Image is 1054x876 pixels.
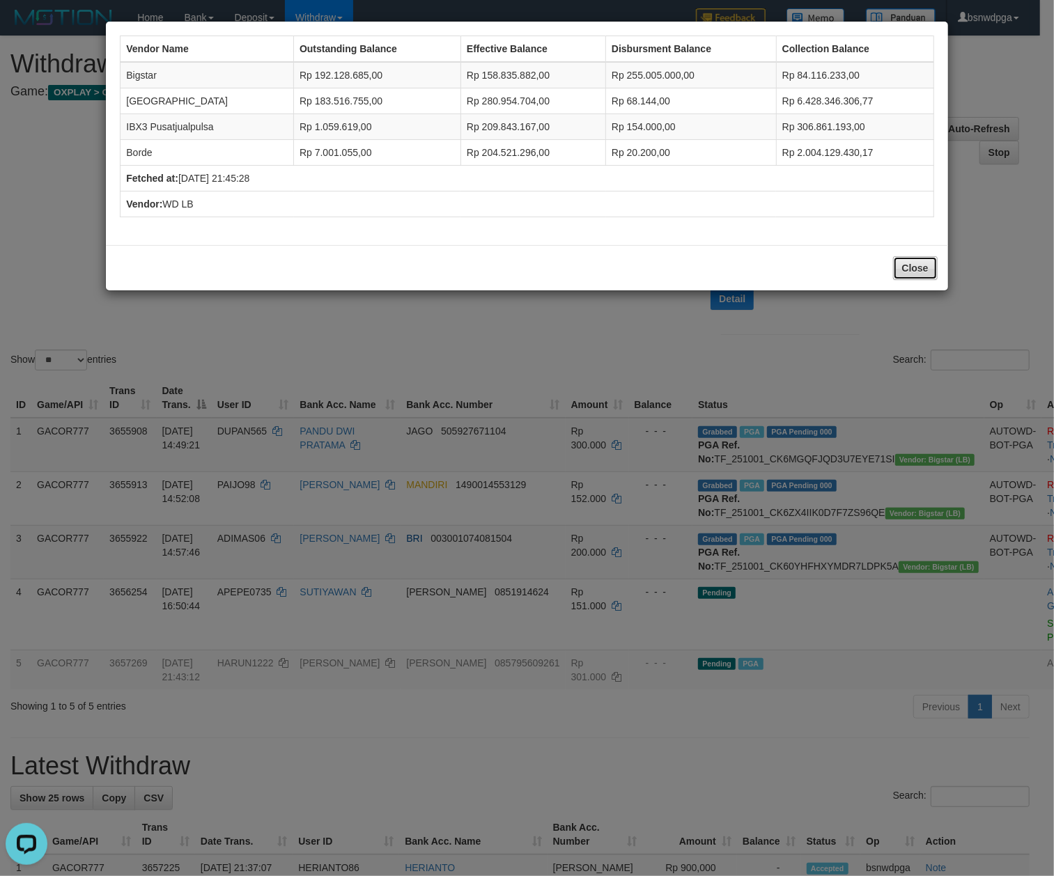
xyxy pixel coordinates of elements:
td: Rp 192.128.685,00 [294,62,461,88]
td: Rp 2.004.129.430,17 [776,140,933,166]
b: Vendor: [126,198,162,210]
td: Rp 1.059.619,00 [294,114,461,140]
button: Close [893,256,938,280]
td: Rp 306.861.193,00 [776,114,933,140]
td: Rp 280.954.704,00 [460,88,605,114]
td: Borde [121,140,294,166]
td: [DATE] 21:45:28 [121,166,933,191]
td: Rp 20.200,00 [606,140,777,166]
th: Outstanding Balance [294,36,461,63]
th: Collection Balance [776,36,933,63]
td: Rp 255.005.000,00 [606,62,777,88]
td: [GEOGRAPHIC_DATA] [121,88,294,114]
td: Rp 204.521.296,00 [460,140,605,166]
td: Rp 158.835.882,00 [460,62,605,88]
td: Rp 209.843.167,00 [460,114,605,140]
td: Rp 154.000,00 [606,114,777,140]
td: Rp 84.116.233,00 [776,62,933,88]
td: Rp 183.516.755,00 [294,88,461,114]
td: Rp 68.144,00 [606,88,777,114]
b: Fetched at: [126,173,178,184]
td: WD LB [121,191,933,217]
td: Bigstar [121,62,294,88]
th: Vendor Name [121,36,294,63]
th: Effective Balance [460,36,605,63]
th: Disbursment Balance [606,36,777,63]
td: Rp 7.001.055,00 [294,140,461,166]
td: Rp 6.428.346.306,77 [776,88,933,114]
td: IBX3 Pusatjualpulsa [121,114,294,140]
button: Open LiveChat chat widget [6,6,47,47]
